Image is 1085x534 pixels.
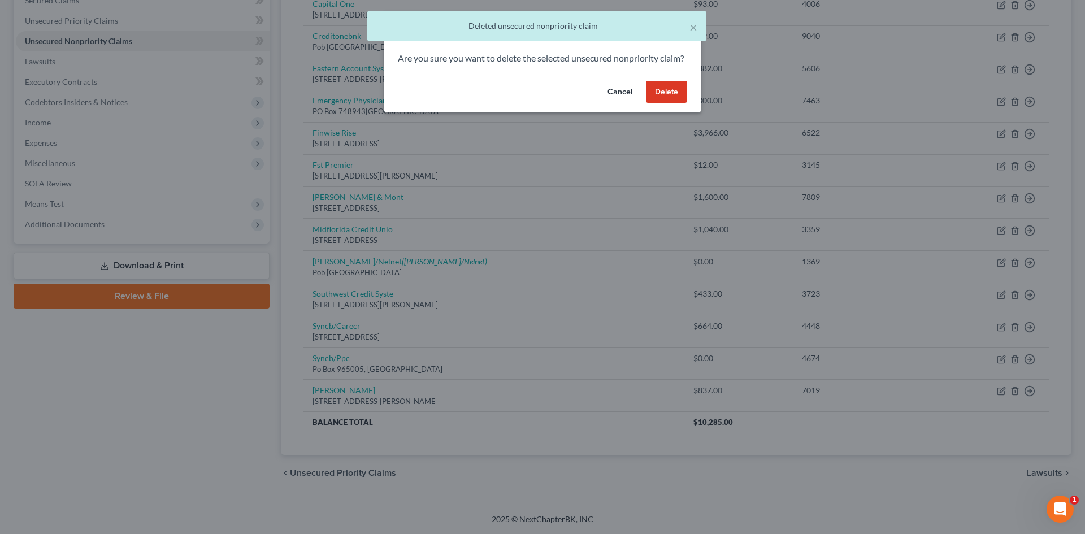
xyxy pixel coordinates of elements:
[1047,496,1074,523] iframe: Intercom live chat
[1070,496,1079,505] span: 1
[646,81,687,103] button: Delete
[598,81,641,103] button: Cancel
[376,20,697,32] div: Deleted unsecured nonpriority claim
[689,20,697,34] button: ×
[398,52,687,65] p: Are you sure you want to delete the selected unsecured nonpriority claim?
